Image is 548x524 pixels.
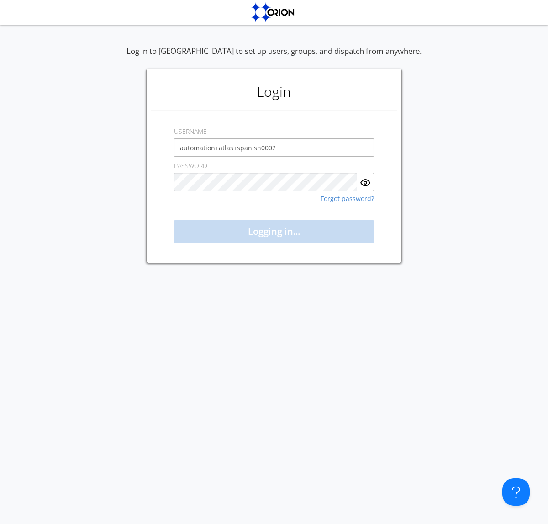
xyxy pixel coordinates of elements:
input: Password [174,173,357,191]
img: eye.svg [360,177,371,188]
button: Show Password [357,173,374,191]
label: USERNAME [174,127,207,136]
label: PASSWORD [174,161,207,170]
div: Log in to [GEOGRAPHIC_DATA] to set up users, groups, and dispatch from anywhere. [126,46,422,69]
a: Forgot password? [321,196,374,202]
iframe: Toggle Customer Support [502,478,530,506]
h1: Login [151,74,397,110]
button: Logging in... [174,220,374,243]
